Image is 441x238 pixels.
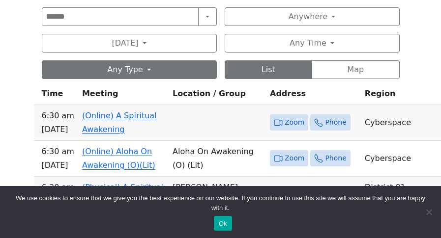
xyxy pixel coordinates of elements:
button: Search [198,7,217,26]
th: Meeting [78,87,169,105]
span: [DATE] [42,123,74,136]
button: List [225,60,313,79]
td: [PERSON_NAME][DEMOGRAPHIC_DATA] [169,177,266,212]
span: [DATE] [42,159,74,172]
span: We use cookies to ensure that we give you the best experience on our website. If you continue to ... [15,193,426,213]
button: Ok [214,216,232,231]
span: No [424,207,434,217]
a: (Online) Aloha On Awakening (O)(Lit) [82,147,155,170]
span: Zoom [285,152,304,164]
th: Address [266,87,361,105]
span: Phone [325,116,346,129]
th: Location / Group [169,87,266,105]
a: (Physical) A Spiritual Awakening [82,183,163,206]
button: Any Type [42,60,217,79]
button: Map [312,60,400,79]
span: Zoom [285,116,304,129]
a: (Online) A Spiritual Awakening [82,111,157,134]
input: Search [42,7,199,26]
span: 6:30 AM [42,145,74,159]
span: Phone [325,152,346,164]
button: Any Time [225,34,400,53]
button: Anywhere [225,7,400,26]
button: [DATE] [42,34,217,53]
span: 6:30 AM [42,109,74,123]
span: 6:30 AM [42,181,74,194]
th: Time [34,87,78,105]
td: Aloha On Awakening (O) (Lit) [169,141,266,177]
